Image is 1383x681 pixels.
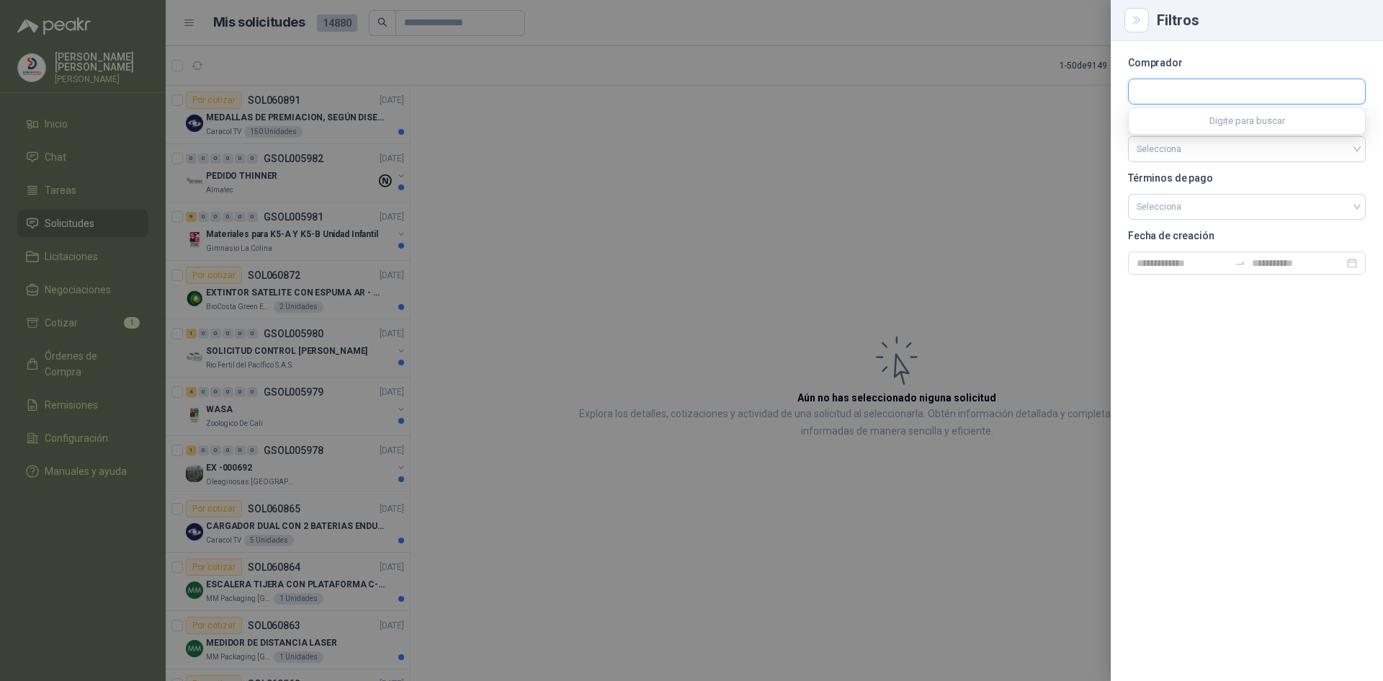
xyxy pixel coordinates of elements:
[1235,257,1246,269] span: to
[1129,108,1365,134] div: Digite para buscar
[1128,231,1366,240] p: Fecha de creación
[1128,174,1366,182] p: Términos de pago
[1128,12,1145,29] button: Close
[1128,58,1366,67] p: Comprador
[1235,257,1246,269] span: swap-right
[1157,13,1366,27] div: Filtros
